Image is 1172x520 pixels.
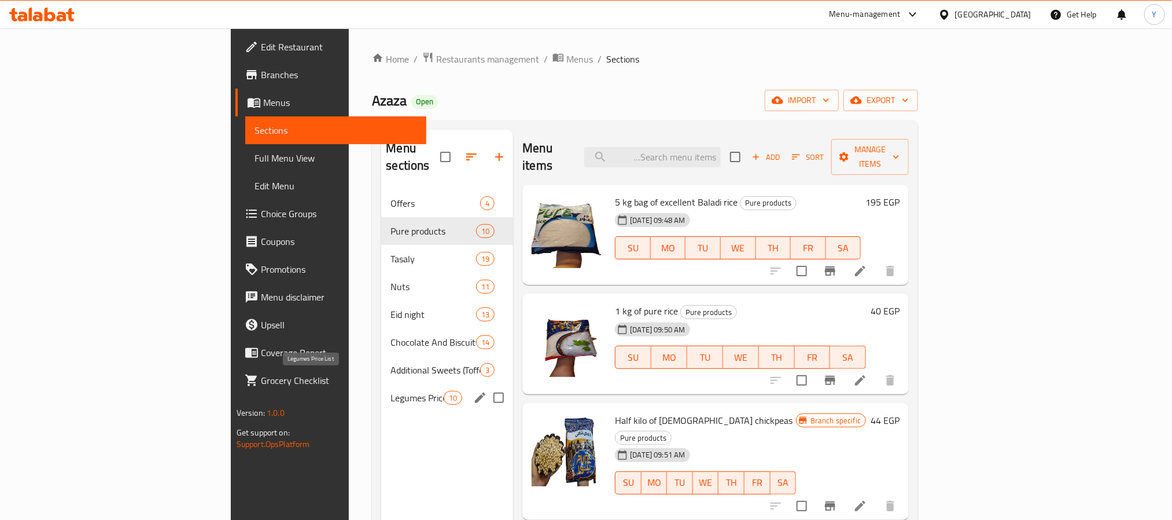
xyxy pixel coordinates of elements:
[255,179,417,193] span: Edit Menu
[756,236,791,259] button: TH
[672,474,688,491] span: TU
[532,412,606,486] img: Half kilo of Syrian chickpeas
[381,356,513,384] div: Additional Sweets (Toffee, Nougat And Jelly)3
[721,236,756,259] button: WE
[381,384,513,412] div: Legumes Price List10edit
[598,52,602,66] li: /
[718,471,745,495] button: TH
[750,151,782,164] span: Add
[615,471,641,495] button: SU
[620,349,647,366] span: SU
[235,61,426,89] a: Branches
[680,305,737,319] div: Pure products
[245,116,426,144] a: Sections
[831,139,909,175] button: Manage items
[235,89,426,116] a: Menus
[841,142,900,171] span: Manage items
[477,226,494,237] span: 10
[685,236,721,259] button: TU
[606,52,639,66] span: Sections
[745,471,771,495] button: FR
[458,143,485,171] span: Sort sections
[651,236,686,259] button: MO
[795,240,821,257] span: FR
[876,367,904,394] button: delete
[1152,8,1157,21] span: Y
[771,471,797,495] button: SA
[816,492,844,520] button: Branch-specific-item
[723,346,759,369] button: WE
[381,245,513,273] div: Tasaly19
[853,373,867,387] a: Edit menu item
[725,240,751,257] span: WE
[955,8,1031,21] div: [GEOGRAPHIC_DATA]
[843,90,918,111] button: export
[853,499,867,513] a: Edit menu item
[261,373,417,387] span: Grocery Checklist
[791,236,826,259] button: FR
[830,8,901,21] div: Menu-management
[615,236,650,259] button: SU
[267,405,285,420] span: 1.0.0
[615,193,738,211] span: 5 kg bag of excellent Baladi rice
[235,200,426,228] a: Choice Groups
[584,147,721,167] input: search
[687,346,723,369] button: TU
[795,346,831,369] button: FR
[740,196,796,210] span: Pure products
[381,185,513,416] nav: Menu sections
[381,301,513,328] div: Eid night13
[390,196,480,210] span: Offers
[871,303,900,319] h6: 40 EGP
[433,145,458,169] span: Select all sections
[615,431,672,445] div: Pure products
[390,307,476,321] span: Eid night
[381,273,513,301] div: Nuts11
[625,449,690,460] span: [DATE] 09:51 AM
[806,415,865,426] span: Branch specific
[690,240,716,257] span: TU
[620,240,646,257] span: SU
[865,194,900,210] h6: 195 EGP
[740,196,797,210] div: Pure products
[245,172,426,200] a: Edit Menu
[390,391,444,405] span: Legumes Price List
[830,346,866,369] button: SA
[749,474,766,491] span: FR
[436,52,539,66] span: Restaurants management
[615,412,793,429] span: Half kilo of [DEMOGRAPHIC_DATA] chickpeas
[759,346,795,369] button: TH
[656,349,683,366] span: MO
[792,151,824,164] span: Sort
[853,93,909,108] span: export
[235,367,426,394] a: Grocery Checklist
[790,259,814,283] span: Select to update
[245,144,426,172] a: Full Menu View
[616,431,671,445] span: Pure products
[789,148,827,166] button: Sort
[261,207,417,221] span: Choice Groups
[544,52,548,66] li: /
[835,349,861,366] span: SA
[667,471,693,495] button: TU
[390,280,476,294] span: Nuts
[381,189,513,217] div: Offers4
[390,252,476,266] div: Tasaly
[390,363,480,377] div: Additional Sweets (Toffee, Nougat And Jelly)
[477,309,494,320] span: 13
[476,307,495,321] div: items
[784,148,831,166] span: Sort items
[532,303,606,377] img: 1 kg of pure rice
[481,365,494,376] span: 3
[477,281,494,292] span: 11
[390,335,476,349] div: Chocolate And Biscuits
[799,349,826,366] span: FR
[235,283,426,311] a: Menu disclaimer
[728,349,754,366] span: WE
[444,393,462,404] span: 10
[831,240,857,257] span: SA
[255,123,417,137] span: Sections
[655,240,681,257] span: MO
[235,228,426,255] a: Coupons
[816,367,844,394] button: Branch-specific-item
